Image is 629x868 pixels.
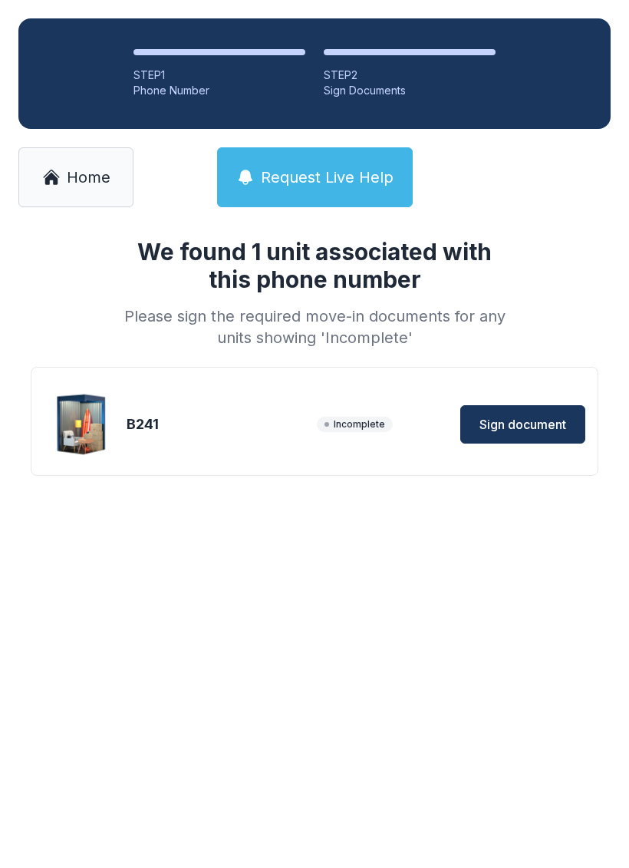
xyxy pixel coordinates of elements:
div: STEP 2 [324,68,496,83]
span: Sign document [479,415,566,434]
span: Home [67,167,110,188]
div: STEP 1 [133,68,305,83]
div: Phone Number [133,83,305,98]
h1: We found 1 unit associated with this phone number [118,238,511,293]
div: Please sign the required move-in documents for any units showing 'Incomplete' [118,305,511,348]
span: Incomplete [317,417,393,432]
div: B241 [127,414,311,435]
div: Sign Documents [324,83,496,98]
span: Request Live Help [261,167,394,188]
